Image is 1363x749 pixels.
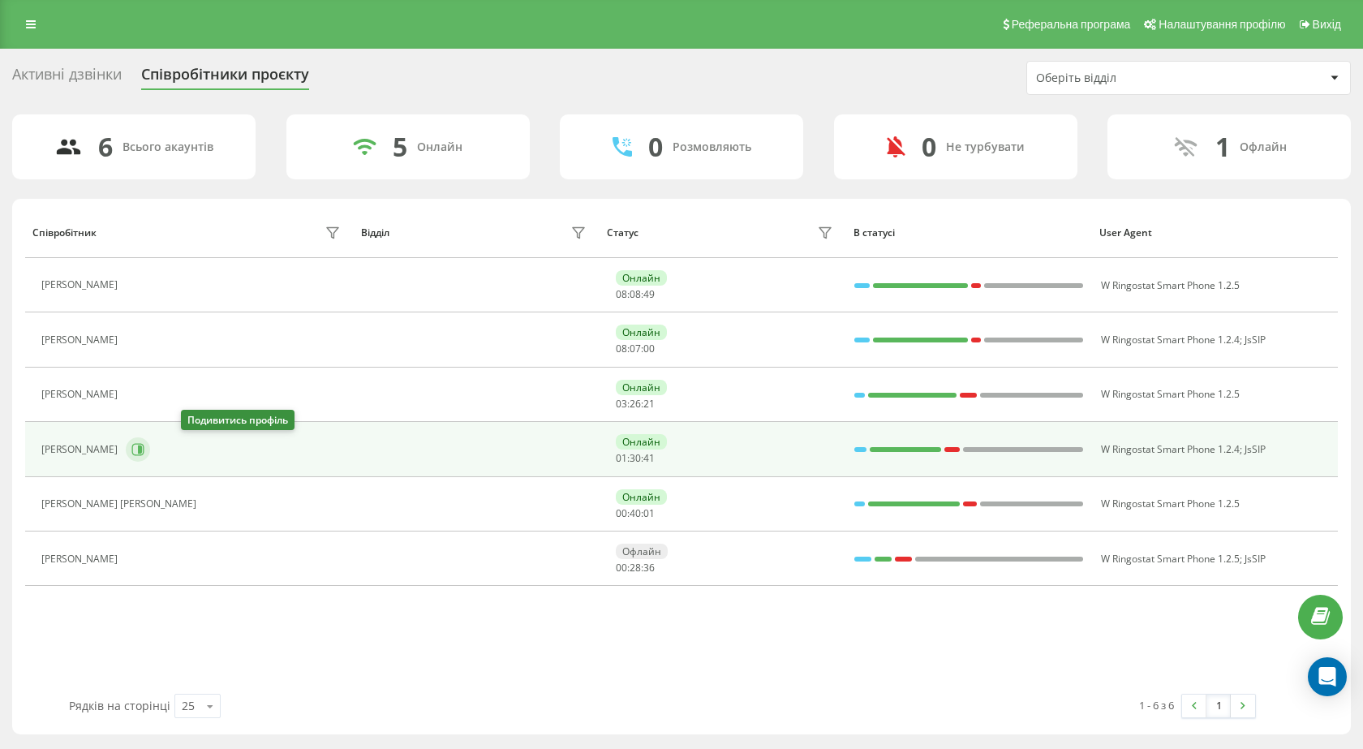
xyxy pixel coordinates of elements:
span: 08 [630,287,641,301]
span: W Ringostat Smart Phone 1.2.5 [1101,387,1240,401]
a: 1 [1206,695,1231,717]
div: : : [616,453,655,464]
div: [PERSON_NAME] [41,279,122,291]
span: JsSIP [1245,442,1266,456]
span: 49 [643,287,655,301]
div: 0 [922,131,936,162]
span: W Ringostat Smart Phone 1.2.4 [1101,333,1240,347]
div: User Agent [1099,227,1331,239]
span: W Ringostat Smart Phone 1.2.5 [1101,278,1240,292]
div: Онлайн [417,140,462,154]
span: Налаштування профілю [1159,18,1285,31]
div: [PERSON_NAME] [PERSON_NAME] [41,498,200,510]
div: 6 [98,131,113,162]
div: Співробітники проєкту [141,66,309,91]
div: : : [616,289,655,300]
div: Відділ [361,227,389,239]
span: 00 [616,561,627,575]
span: Реферальна програма [1012,18,1131,31]
span: Рядків на сторінці [69,698,170,713]
span: 41 [643,451,655,465]
span: W Ringostat Smart Phone 1.2.5 [1101,497,1240,510]
div: : : [616,398,655,410]
span: 03 [616,397,627,411]
span: 28 [630,561,641,575]
div: Онлайн [616,489,667,505]
div: : : [616,508,655,519]
div: 1 [1215,131,1230,162]
div: Активні дзвінки [12,66,122,91]
span: 08 [616,287,627,301]
div: Open Intercom Messenger [1308,657,1347,696]
div: : : [616,343,655,355]
div: Онлайн [616,380,667,395]
div: Офлайн [616,544,668,559]
span: 36 [643,561,655,575]
div: 0 [648,131,663,162]
div: Онлайн [616,434,667,450]
span: Вихід [1313,18,1341,31]
span: W Ringostat Smart Phone 1.2.4 [1101,442,1240,456]
span: 30 [630,451,641,465]
span: 07 [630,342,641,355]
div: Розмовляють [673,140,751,154]
span: 00 [643,342,655,355]
span: 00 [616,506,627,520]
div: [PERSON_NAME] [41,444,122,455]
span: 21 [643,397,655,411]
span: 40 [630,506,641,520]
span: 26 [630,397,641,411]
div: [PERSON_NAME] [41,553,122,565]
div: Не турбувати [946,140,1025,154]
div: В статусі [853,227,1085,239]
div: [PERSON_NAME] [41,334,122,346]
span: 01 [616,451,627,465]
span: JsSIP [1245,552,1266,566]
div: 1 - 6 з 6 [1139,697,1174,713]
div: Співробітник [32,227,97,239]
div: Оберіть відділ [1036,71,1230,85]
div: Подивитись профіль [181,410,295,430]
div: Офлайн [1240,140,1287,154]
div: Всього акаунтів [123,140,213,154]
span: 08 [616,342,627,355]
div: 5 [393,131,407,162]
span: W Ringostat Smart Phone 1.2.5 [1101,552,1240,566]
div: [PERSON_NAME] [41,389,122,400]
div: Онлайн [616,270,667,286]
span: JsSIP [1245,333,1266,347]
span: 01 [643,506,655,520]
div: : : [616,562,655,574]
div: 25 [182,698,195,714]
div: Статус [607,227,639,239]
div: Онлайн [616,325,667,340]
